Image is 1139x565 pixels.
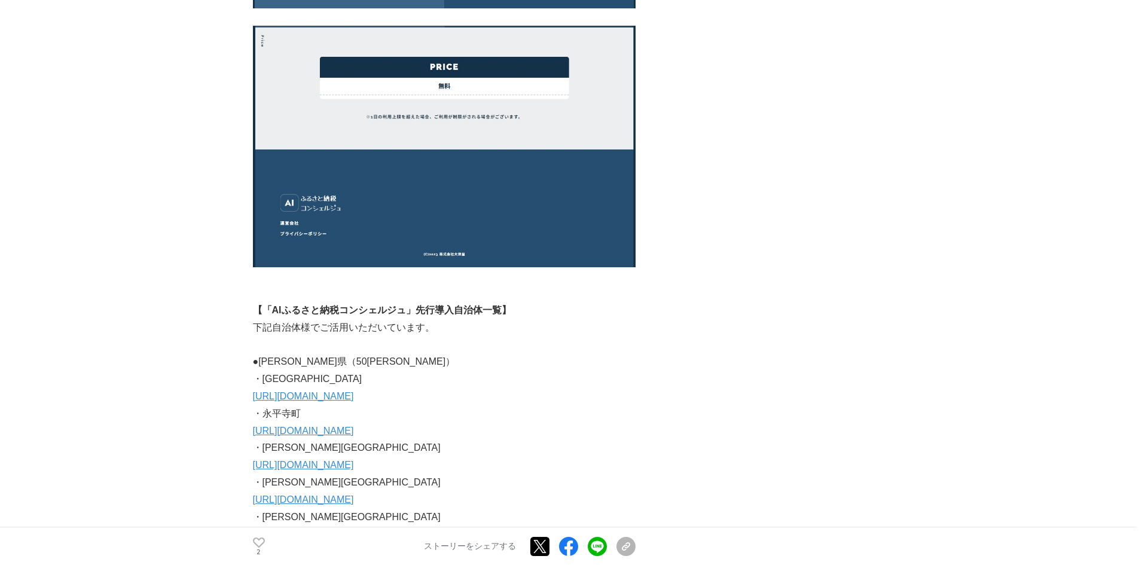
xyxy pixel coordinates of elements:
[253,371,636,388] p: ・[GEOGRAPHIC_DATA]
[253,460,354,470] a: [URL][DOMAIN_NAME]
[253,426,354,436] a: [URL][DOMAIN_NAME]
[253,353,636,371] p: ●[PERSON_NAME]県（50[PERSON_NAME]）
[253,405,636,423] p: ・永平寺町
[253,494,354,505] a: [URL][DOMAIN_NAME]
[253,305,511,315] strong: 【「AIふるさと納税コンシェルジュ」先行導入自治体一覧】
[424,541,516,552] p: ストーリーをシェアする
[253,509,636,526] p: ・[PERSON_NAME][GEOGRAPHIC_DATA]
[253,319,636,337] p: 下記自治体様でご活用いただいています。
[253,474,636,491] p: ・[PERSON_NAME][GEOGRAPHIC_DATA]
[253,439,636,457] p: ・[PERSON_NAME][GEOGRAPHIC_DATA]
[253,26,636,267] img: thumbnail_9f3cf1a0-7df0-11ee-997b-1dd3faedef99.png
[253,391,354,401] a: [URL][DOMAIN_NAME]
[253,549,265,555] p: 2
